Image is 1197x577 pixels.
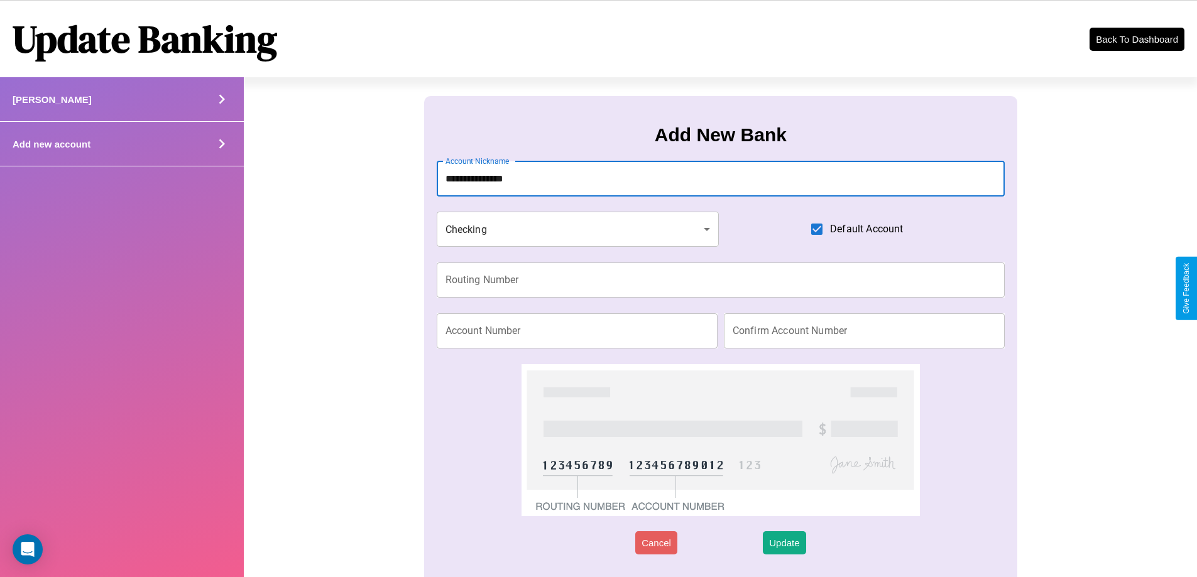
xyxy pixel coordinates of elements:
div: Open Intercom Messenger [13,534,43,564]
div: Give Feedback [1182,263,1191,314]
button: Back To Dashboard [1090,28,1184,51]
h1: Update Banking [13,13,277,65]
button: Cancel [635,531,677,554]
h4: [PERSON_NAME] [13,94,92,105]
h4: Add new account [13,139,90,149]
button: Update [763,531,806,554]
label: Account Nickname [445,156,510,166]
div: Checking [437,212,719,247]
img: check [522,364,919,516]
h3: Add New Bank [655,124,787,146]
span: Default Account [830,222,903,237]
